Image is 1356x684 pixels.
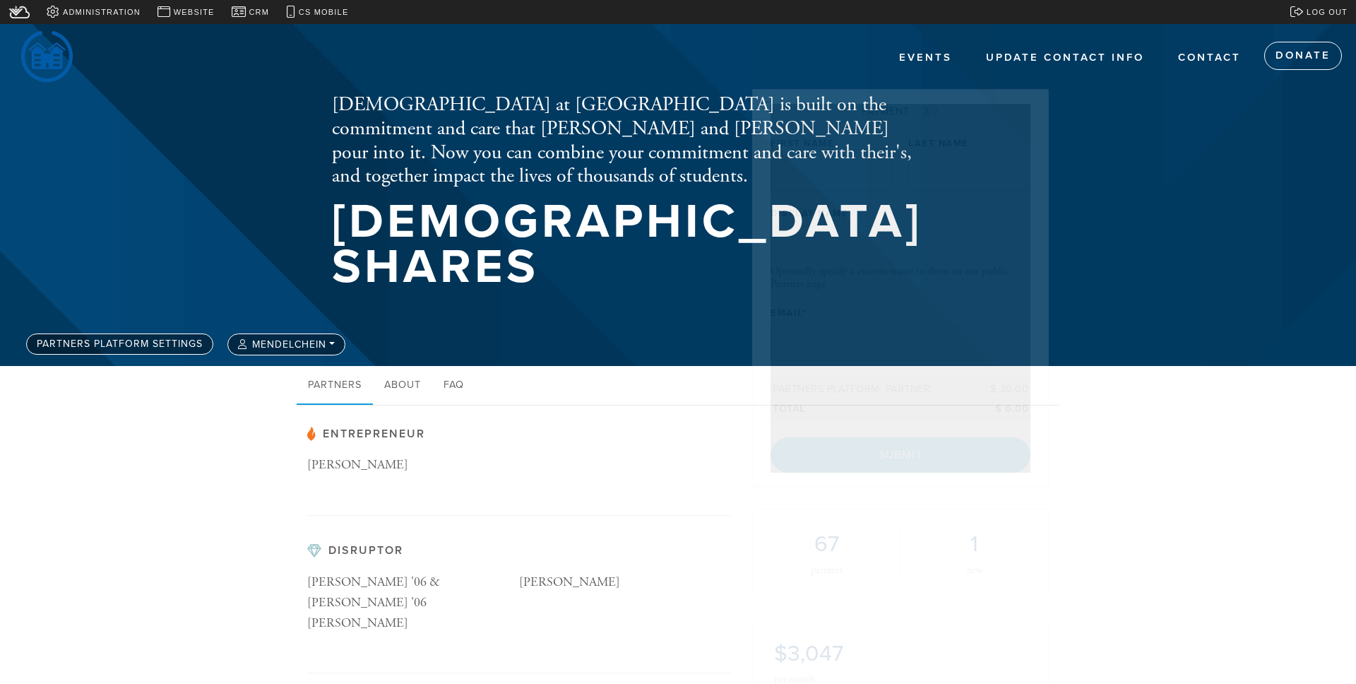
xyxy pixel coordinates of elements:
[1264,42,1342,70] a: Donate
[307,427,731,441] h3: Entrepreneur
[26,334,213,355] a: Partners Platform settings
[249,6,269,18] span: CRM
[332,93,922,188] h2: [DEMOGRAPHIC_DATA] at [GEOGRAPHIC_DATA] is built on the commitment and care that [PERSON_NAME] an...
[307,544,321,558] img: pp-diamond.svg
[307,572,519,633] p: [PERSON_NAME] '06 & [PERSON_NAME] '06 [PERSON_NAME]
[299,6,349,18] span: CS Mobile
[888,45,963,71] a: Events
[21,31,73,82] img: LOGO1-removebg-preview.png
[774,640,1027,667] h2: $3,047
[975,45,1155,71] a: Update Contact Info
[774,531,879,558] h2: 67
[432,366,475,406] a: FAQ
[373,366,432,406] a: About
[922,531,1027,558] h2: 1
[307,455,519,476] p: [PERSON_NAME]
[297,366,373,406] a: Partners
[307,544,731,558] h3: Disruptor
[519,574,620,590] span: [PERSON_NAME]
[227,334,345,355] button: MendelChein
[63,6,141,18] span: Administration
[174,6,215,18] span: Website
[307,427,316,441] img: pp-partner.svg
[774,565,879,575] div: partners
[1307,6,1348,18] span: Log out
[332,199,922,290] h1: [DEMOGRAPHIC_DATA] Shares
[1167,45,1251,71] a: Contact
[922,565,1027,575] div: new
